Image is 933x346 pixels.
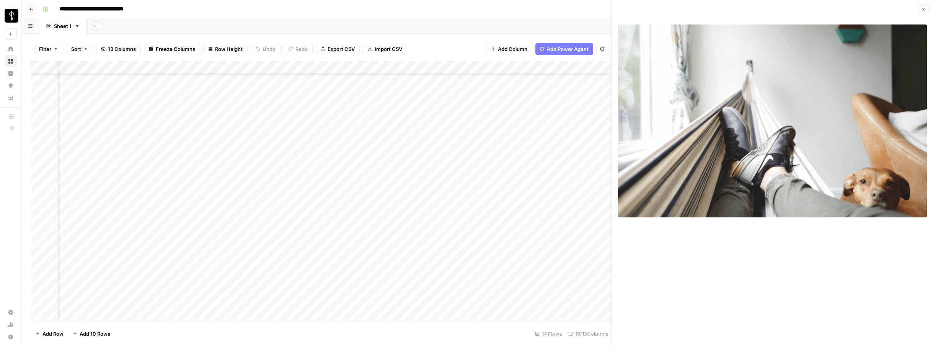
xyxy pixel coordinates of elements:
button: Import CSV [363,43,407,55]
button: Workspace: LP Production Workloads [5,6,17,25]
span: Filter [39,45,51,53]
button: Sort [66,43,93,55]
a: Insights [5,67,17,80]
a: Usage [5,318,17,331]
span: Add 10 Rows [80,330,110,338]
button: Export CSV [316,43,360,55]
span: Sort [71,45,81,53]
span: Redo [295,45,308,53]
a: Browse [5,55,17,67]
button: Freeze Columns [144,43,200,55]
a: Your Data [5,92,17,104]
span: Row Height [215,45,243,53]
img: Row/Cell [618,24,927,217]
div: 141 Rows [532,328,565,340]
a: Home [5,43,17,55]
button: Filter [34,43,63,55]
div: 13/13 Columns [565,328,612,340]
div: Sheet 1 [54,22,72,30]
button: Add Column [486,43,532,55]
a: Opportunities [5,80,17,92]
span: Add Power Agent [547,45,589,53]
button: Row Height [203,43,248,55]
img: LP Production Workloads Logo [5,9,18,23]
span: Add Row [42,330,64,338]
span: Import CSV [375,45,402,53]
button: Undo [251,43,281,55]
button: Add Row [31,328,68,340]
span: Add Column [498,45,527,53]
a: Settings [5,306,17,318]
span: Export CSV [328,45,355,53]
span: Undo [263,45,276,53]
button: Add Power Agent [535,43,593,55]
button: 13 Columns [96,43,141,55]
span: 13 Columns [108,45,136,53]
a: Sheet 1 [39,18,86,34]
button: Help + Support [5,331,17,343]
button: Add 10 Rows [68,328,115,340]
span: Freeze Columns [156,45,195,53]
button: Redo [284,43,313,55]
